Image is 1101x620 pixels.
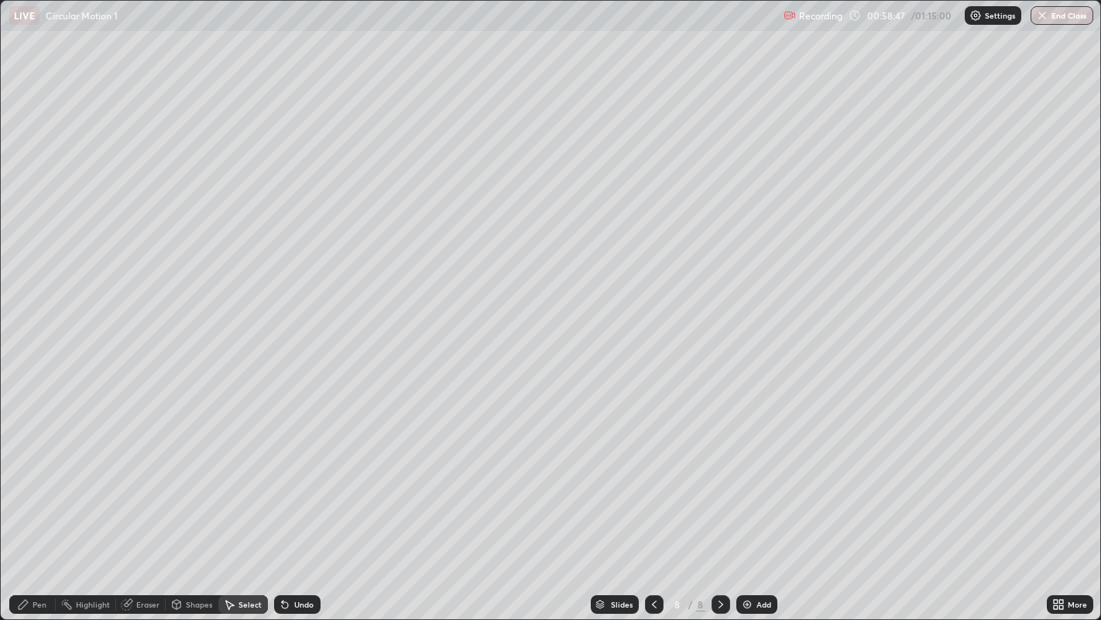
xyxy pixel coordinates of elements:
[688,600,693,609] div: /
[985,12,1015,19] p: Settings
[294,601,314,608] div: Undo
[46,9,118,22] p: Circular Motion 1
[741,598,753,611] img: add-slide-button
[784,9,796,22] img: recording.375f2c34.svg
[186,601,212,608] div: Shapes
[1068,601,1087,608] div: More
[14,9,35,22] p: LIVE
[136,601,159,608] div: Eraser
[969,9,982,22] img: class-settings-icons
[756,601,771,608] div: Add
[611,601,633,608] div: Slides
[33,601,46,608] div: Pen
[1031,6,1093,25] button: End Class
[799,10,842,22] p: Recording
[238,601,262,608] div: Select
[76,601,110,608] div: Highlight
[1036,9,1048,22] img: end-class-cross
[696,598,705,611] div: 8
[670,600,685,609] div: 8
